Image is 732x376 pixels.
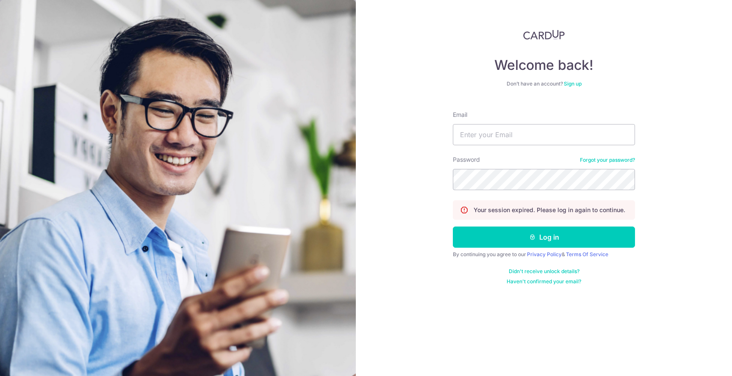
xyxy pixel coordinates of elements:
label: Password [453,155,480,164]
p: Your session expired. Please log in again to continue. [474,206,625,214]
button: Log in [453,227,635,248]
a: Privacy Policy [527,251,562,257]
img: CardUp Logo [523,30,565,40]
div: By continuing you agree to our & [453,251,635,258]
div: Don’t have an account? [453,80,635,87]
a: Forgot your password? [580,157,635,163]
a: Didn't receive unlock details? [509,268,579,275]
a: Haven't confirmed your email? [507,278,581,285]
a: Terms Of Service [566,251,608,257]
label: Email [453,111,467,119]
a: Sign up [564,80,582,87]
input: Enter your Email [453,124,635,145]
h4: Welcome back! [453,57,635,74]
